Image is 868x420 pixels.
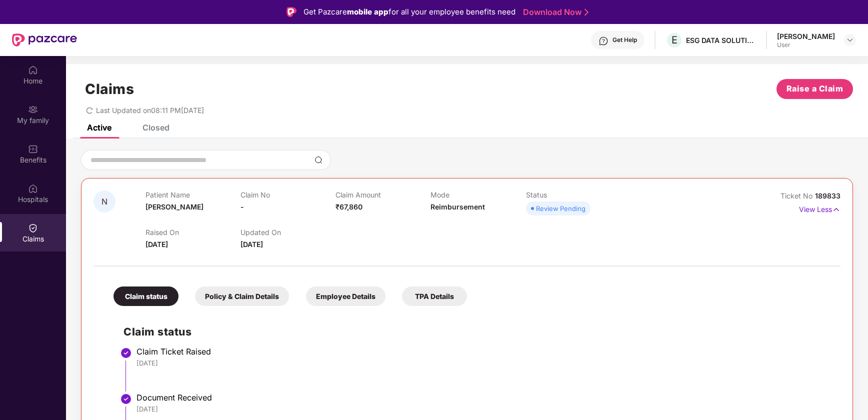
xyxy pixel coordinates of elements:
[101,197,107,206] span: N
[120,347,132,359] img: svg+xml;base64,PHN2ZyBpZD0iU3RlcC1Eb25lLTMyeDMyIiB4bWxucz0iaHR0cDovL3d3dy53My5vcmcvMjAwMC9zdmciIH...
[612,36,637,44] div: Get Help
[286,7,296,17] img: Logo
[240,240,263,248] span: [DATE]
[335,190,430,199] p: Claim Amount
[145,228,240,236] p: Raised On
[28,183,38,193] img: svg+xml;base64,PHN2ZyBpZD0iSG9zcGl0YWxzIiB4bWxucz0iaHR0cDovL3d3dy53My5vcmcvMjAwMC9zdmciIHdpZHRoPS...
[28,104,38,114] img: svg+xml;base64,PHN2ZyB3aWR0aD0iMjAiIGhlaWdodD0iMjAiIHZpZXdCb3g9IjAgMCAyMCAyMCIgZmlsbD0ibm9uZSIgeG...
[786,82,843,95] span: Raise a Claim
[123,323,830,340] h2: Claim status
[120,393,132,405] img: svg+xml;base64,PHN2ZyBpZD0iU3RlcC1Eb25lLTMyeDMyIiB4bWxucz0iaHR0cDovL3d3dy53My5vcmcvMjAwMC9zdmciIH...
[28,144,38,154] img: svg+xml;base64,PHN2ZyBpZD0iQmVuZWZpdHMiIHhtbG5zPSJodHRwOi8vd3d3LnczLm9yZy8yMDAwL3N2ZyIgd2lkdGg9Ij...
[306,286,385,306] div: Employee Details
[686,35,756,45] div: ESG DATA SOLUTIONS PRIVATE LIMITED
[536,203,585,213] div: Review Pending
[195,286,289,306] div: Policy & Claim Details
[136,404,830,413] div: [DATE]
[314,156,322,164] img: svg+xml;base64,PHN2ZyBpZD0iU2VhcmNoLTMyeDMyIiB4bWxucz0iaHR0cDovL3d3dy53My5vcmcvMjAwMC9zdmciIHdpZH...
[347,7,388,16] strong: mobile app
[85,80,134,97] h1: Claims
[799,201,840,215] p: View Less
[846,36,854,44] img: svg+xml;base64,PHN2ZyBpZD0iRHJvcGRvd24tMzJ4MzIiIHhtbG5zPSJodHRwOi8vd3d3LnczLm9yZy8yMDAwL3N2ZyIgd2...
[777,31,835,41] div: [PERSON_NAME]
[136,346,830,356] div: Claim Ticket Raised
[832,204,840,215] img: svg+xml;base64,PHN2ZyB4bWxucz0iaHR0cDovL3d3dy53My5vcmcvMjAwMC9zdmciIHdpZHRoPSIxNyIgaGVpZ2h0PSIxNy...
[145,240,168,248] span: [DATE]
[430,190,525,199] p: Mode
[598,36,608,46] img: svg+xml;base64,PHN2ZyBpZD0iSGVscC0zMngzMiIgeG1sbnM9Imh0dHA6Ly93d3cudzMub3JnLzIwMDAvc3ZnIiB3aWR0aD...
[671,34,677,46] span: E
[136,358,830,367] div: [DATE]
[145,190,240,199] p: Patient Name
[113,286,178,306] div: Claim status
[240,202,244,211] span: -
[12,33,77,46] img: New Pazcare Logo
[303,6,515,18] div: Get Pazcare for all your employee benefits need
[28,223,38,233] img: svg+xml;base64,PHN2ZyBpZD0iQ2xhaW0iIHhtbG5zPSJodHRwOi8vd3d3LnczLm9yZy8yMDAwL3N2ZyIgd2lkdGg9IjIwIi...
[96,106,204,114] span: Last Updated on 08:11 PM[DATE]
[87,122,111,132] div: Active
[777,41,835,49] div: User
[240,228,335,236] p: Updated On
[430,202,485,211] span: Reimbursement
[335,202,362,211] span: ₹67,860
[142,122,169,132] div: Closed
[523,7,585,17] a: Download Now
[402,286,467,306] div: TPA Details
[815,191,840,200] span: 189833
[780,191,815,200] span: Ticket No
[136,392,830,402] div: Document Received
[240,190,335,199] p: Claim No
[776,79,853,99] button: Raise a Claim
[526,190,621,199] p: Status
[86,106,93,114] span: redo
[28,65,38,75] img: svg+xml;base64,PHN2ZyBpZD0iSG9tZSIgeG1sbnM9Imh0dHA6Ly93d3cudzMub3JnLzIwMDAvc3ZnIiB3aWR0aD0iMjAiIG...
[145,202,203,211] span: [PERSON_NAME]
[584,7,588,17] img: Stroke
